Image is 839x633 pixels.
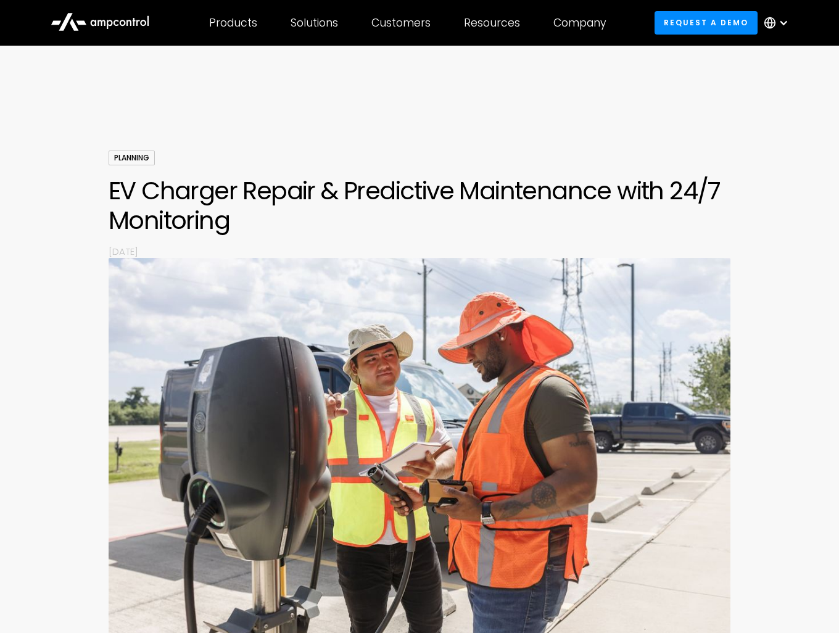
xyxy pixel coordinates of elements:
div: Products [209,16,257,30]
div: Customers [371,16,431,30]
div: Company [553,16,606,30]
div: Solutions [291,16,338,30]
div: Resources [464,16,520,30]
div: Planning [109,151,155,165]
a: Request a demo [655,11,758,34]
p: [DATE] [109,245,730,258]
h1: EV Charger Repair & Predictive Maintenance with 24/7 Monitoring [109,176,730,235]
